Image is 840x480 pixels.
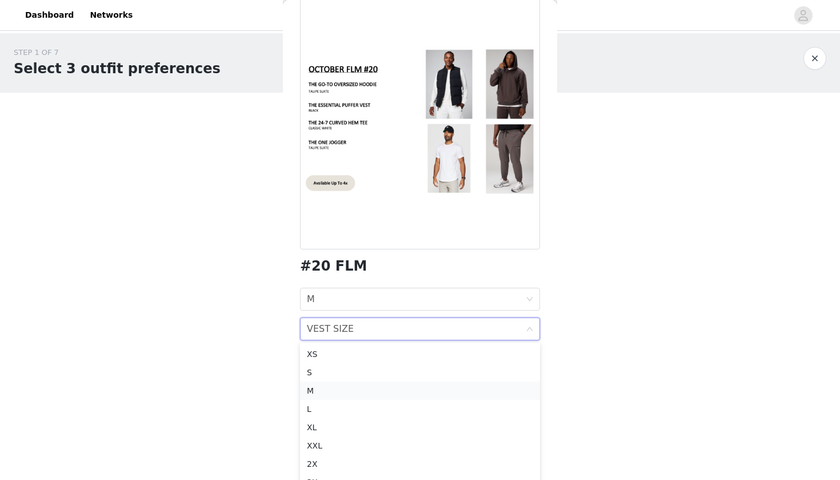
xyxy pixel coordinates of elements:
[307,366,533,379] div: S
[14,47,221,58] div: STEP 1 OF 7
[83,2,139,28] a: Networks
[300,259,367,274] h1: #20 FLM
[307,421,533,434] div: XL
[307,458,533,470] div: 2X
[798,6,809,25] div: avatar
[526,296,533,304] i: icon: down
[307,384,533,397] div: M
[307,318,354,340] div: VEST SIZE
[307,288,315,310] div: M
[307,439,533,452] div: XXL
[307,348,533,360] div: XS
[14,58,221,79] h1: Select 3 outfit preferences
[307,403,533,415] div: L
[18,2,81,28] a: Dashboard
[526,326,533,334] i: icon: down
